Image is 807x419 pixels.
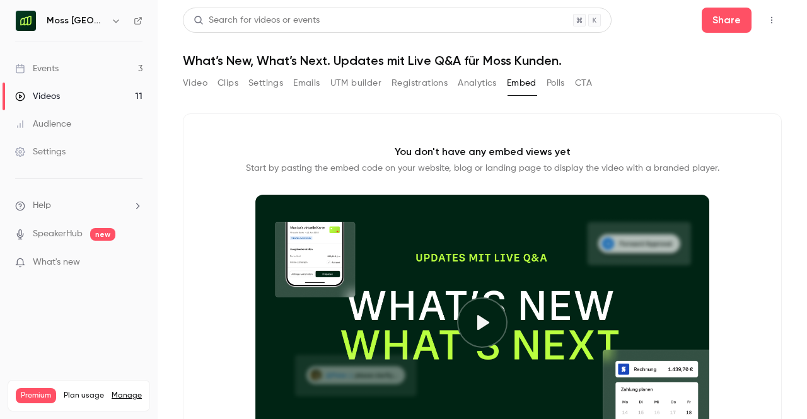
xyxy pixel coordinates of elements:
span: new [90,228,115,241]
button: Emails [293,73,320,93]
li: help-dropdown-opener [15,199,142,212]
div: Events [15,62,59,75]
button: Registrations [392,73,448,93]
button: Top Bar Actions [762,10,782,30]
button: Analytics [458,73,497,93]
a: Manage [112,391,142,401]
button: Share [702,8,752,33]
div: Videos [15,90,60,103]
span: Premium [16,388,56,403]
h1: What’s New, What’s Next. Updates mit Live Q&A für Moss Kunden. [183,53,782,68]
button: Video [183,73,207,93]
button: Embed [507,73,537,93]
span: Plan usage [64,391,104,401]
div: Audience [15,118,71,130]
button: Polls [547,73,565,93]
a: SpeakerHub [33,227,83,241]
button: Clips [218,73,238,93]
div: Search for videos or events [194,14,320,27]
button: UTM builder [330,73,381,93]
button: CTA [575,73,592,93]
span: What's new [33,256,80,269]
p: Start by pasting the embed code on your website, blog or landing page to display the video with a... [246,162,719,175]
div: Settings [15,146,66,158]
button: Play video [457,297,508,348]
p: You don't have any embed views yet [395,144,571,159]
img: Moss Deutschland [16,11,36,31]
span: Help [33,199,51,212]
button: Settings [248,73,283,93]
h6: Moss [GEOGRAPHIC_DATA] [47,14,106,27]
